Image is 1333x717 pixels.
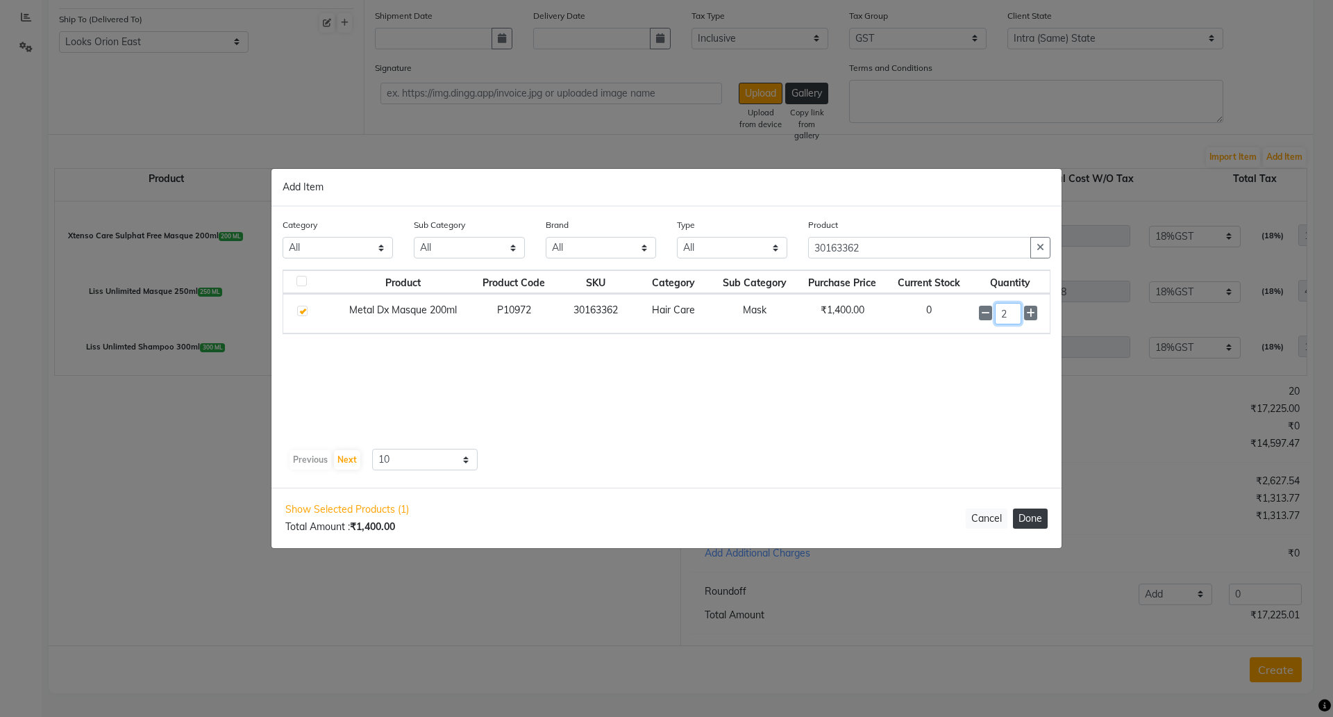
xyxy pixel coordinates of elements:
[334,294,472,333] td: Metal Dx Masque 200ml
[414,219,465,231] label: Sub Category
[556,294,635,333] td: 30163362
[808,219,838,231] label: Product
[887,294,971,333] td: 0
[334,270,472,294] th: Product
[285,520,395,533] span: Total Amount :
[887,270,971,294] th: Current Stock
[546,219,569,231] label: Brand
[712,294,798,333] td: Mask
[556,270,635,294] th: SKU
[472,294,556,333] td: P10972
[472,270,556,294] th: Product Code
[966,509,1007,529] button: Cancel
[677,219,695,231] label: Type
[635,294,712,333] td: Hair Care
[1013,509,1048,529] button: Done
[334,450,360,470] button: Next
[635,270,712,294] th: Category
[798,294,887,333] td: ₹1,400.00
[712,270,798,294] th: Sub Category
[350,520,395,533] b: ₹1,400.00
[808,277,876,289] span: Purchase Price
[971,270,1050,294] th: Quantity
[808,237,1031,258] input: Search or Scan Product
[285,502,409,517] span: Show Selected Products (1)
[271,169,1062,206] div: Add Item
[283,219,317,231] label: Category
